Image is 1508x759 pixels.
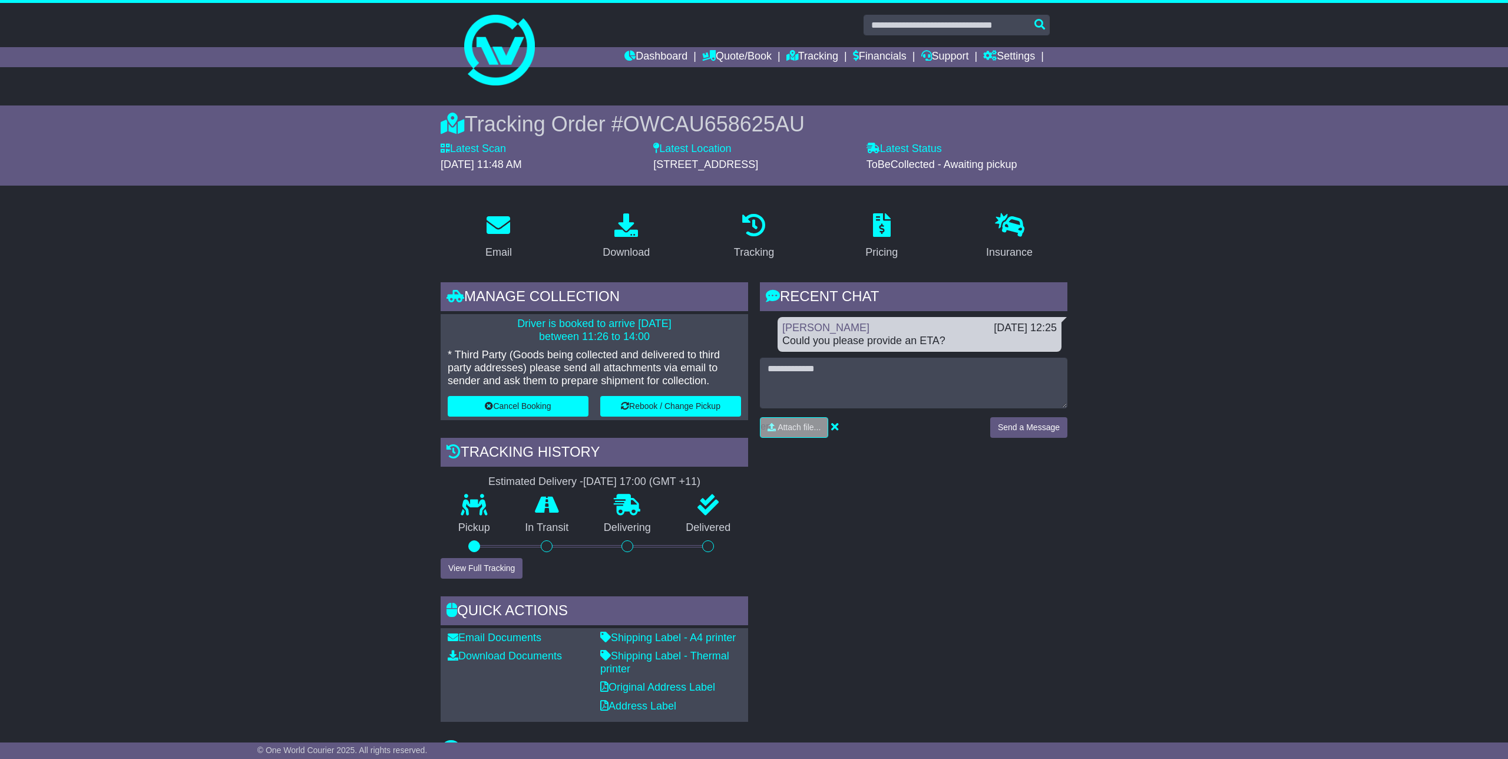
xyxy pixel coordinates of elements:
[983,47,1035,67] a: Settings
[990,417,1067,438] button: Send a Message
[867,143,942,156] label: Latest Status
[782,322,869,334] a: [PERSON_NAME]
[586,522,669,534] p: Delivering
[441,282,748,314] div: Manage collection
[600,396,741,417] button: Rebook / Change Pickup
[600,650,729,675] a: Shipping Label - Thermal printer
[508,522,587,534] p: In Transit
[448,650,562,662] a: Download Documents
[448,632,541,643] a: Email Documents
[786,47,838,67] a: Tracking
[702,47,772,67] a: Quote/Book
[760,282,1067,314] div: RECENT CHAT
[603,245,650,260] div: Download
[600,681,715,693] a: Original Address Label
[858,209,905,265] a: Pricing
[595,209,657,265] a: Download
[782,335,1057,348] div: Could you please provide an ETA?
[653,143,731,156] label: Latest Location
[478,209,520,265] a: Email
[600,632,736,643] a: Shipping Label - A4 printer
[624,47,687,67] a: Dashboard
[978,209,1040,265] a: Insurance
[448,396,588,417] button: Cancel Booking
[734,245,774,260] div: Tracking
[653,159,758,170] span: [STREET_ADDRESS]
[441,159,522,170] span: [DATE] 11:48 AM
[986,245,1033,260] div: Insurance
[865,245,898,260] div: Pricing
[726,209,782,265] a: Tracking
[441,111,1067,137] div: Tracking Order #
[600,700,676,712] a: Address Label
[485,245,512,260] div: Email
[441,476,748,489] div: Estimated Delivery -
[921,47,969,67] a: Support
[441,438,748,470] div: Tracking history
[853,47,907,67] a: Financials
[867,159,1017,170] span: ToBeCollected - Awaiting pickup
[669,522,749,534] p: Delivered
[441,596,748,628] div: Quick Actions
[441,522,508,534] p: Pickup
[441,558,522,579] button: View Full Tracking
[583,476,700,489] div: [DATE] 17:00 (GMT +11)
[994,322,1057,335] div: [DATE] 12:25
[441,143,506,156] label: Latest Scan
[623,112,805,136] span: OWCAU658625AU
[257,745,428,755] span: © One World Courier 2025. All rights reserved.
[448,349,741,387] p: * Third Party (Goods being collected and delivered to third party addresses) please send all atta...
[448,318,741,343] p: Driver is booked to arrive [DATE] between 11:26 to 14:00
